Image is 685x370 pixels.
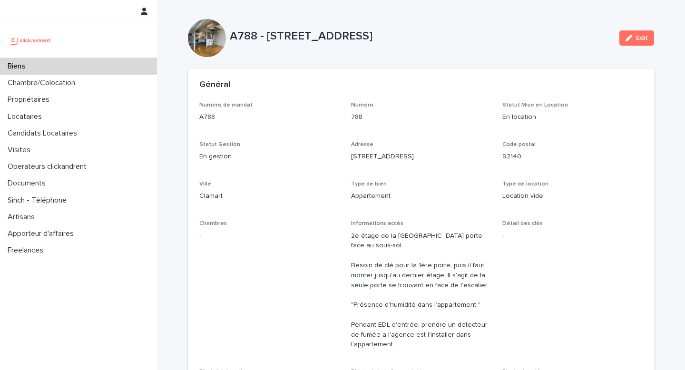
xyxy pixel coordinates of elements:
[199,80,230,90] h2: Général
[502,231,643,241] p: -
[4,112,49,121] p: Locataires
[199,181,211,187] span: Ville
[4,78,83,88] p: Chambre/Colocation
[4,196,74,205] p: Sinch - Téléphone
[4,229,81,238] p: Apporteur d'affaires
[351,112,491,122] p: 788
[230,29,612,43] p: A788 - [STREET_ADDRESS]
[351,191,491,201] p: Appartement
[502,221,543,226] span: Détail des clés
[199,231,340,241] p: -
[351,152,491,162] p: [STREET_ADDRESS]
[4,146,38,155] p: Visites
[199,152,340,162] p: En gestion
[502,102,568,108] span: Statut Mise en Location
[351,142,373,147] span: Adresse
[199,112,340,122] p: A788
[4,95,57,104] p: Propriétaires
[502,191,643,201] p: Location vide
[351,221,403,226] span: Informations accès
[351,181,387,187] span: Type de bien
[199,191,340,201] p: Clamart
[4,129,85,138] p: Candidats Locataires
[619,30,654,46] button: Edit
[351,102,373,108] span: Numéro
[199,221,227,226] span: Chambres
[4,162,94,171] p: Operateurs clickandrent
[199,102,253,108] span: Numéro de mandat
[502,142,536,147] span: Code postal
[4,179,53,188] p: Documents
[8,31,54,50] img: UCB0brd3T0yccxBKYDjQ
[502,181,548,187] span: Type de location
[199,142,240,147] span: Statut Gestion
[636,35,648,41] span: Edit
[4,62,33,71] p: Biens
[351,231,491,350] p: 2e étage de la [GEOGRAPHIC_DATA] porte face au sous-sol Besoin de clé pour la 1ère porte, puis il...
[4,246,51,255] p: Freelances
[502,152,643,162] p: 92140
[502,112,643,122] p: En location
[4,213,42,222] p: Artisans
